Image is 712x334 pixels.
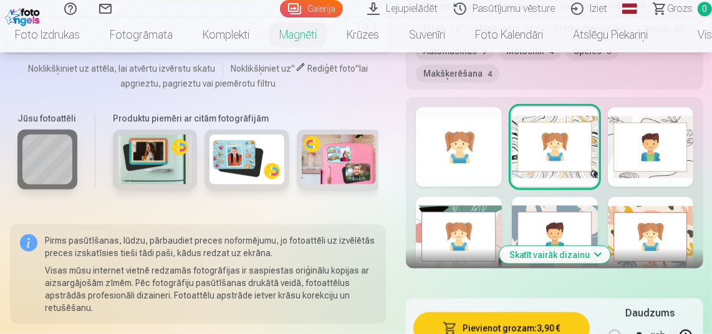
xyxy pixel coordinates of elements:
[460,17,558,52] a: Foto kalendāri
[698,2,712,16] span: 0
[416,65,499,82] button: Makšķerēšana4
[188,17,264,52] a: Komplekti
[231,63,292,73] span: Noklikšķiniet uz
[332,17,394,52] a: Krūzes
[17,112,77,124] h6: Jūsu fotoattēli
[625,306,675,321] h5: Daudzums
[45,234,376,259] p: Pirms pasūtīšanas, lūdzu, pārbaudiet preces noformējumu, jo fotoattēli uz izvēlētās preces izskat...
[308,63,356,73] span: Rediģēt foto
[292,63,296,73] span: "
[356,63,360,73] span: "
[45,264,376,313] p: Visas mūsu internet vietnē redzamās fotogrāfijas ir saspiestas oriģinālu kopijas ar aizsargājošām...
[394,17,460,52] a: Suvenīri
[488,70,492,79] span: 4
[667,1,693,16] span: Grozs
[28,62,215,74] span: Noklikšķiniet uz attēla, lai atvērtu izvērstu skatu
[108,112,378,124] h6: Produktu piemēri ar citām fotogrāfijām
[499,246,610,264] button: Skatīt vairāk dizainu
[264,17,332,52] a: Magnēti
[5,5,43,26] img: /fa1
[95,17,188,52] a: Fotogrāmata
[558,17,663,52] a: Atslēgu piekariņi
